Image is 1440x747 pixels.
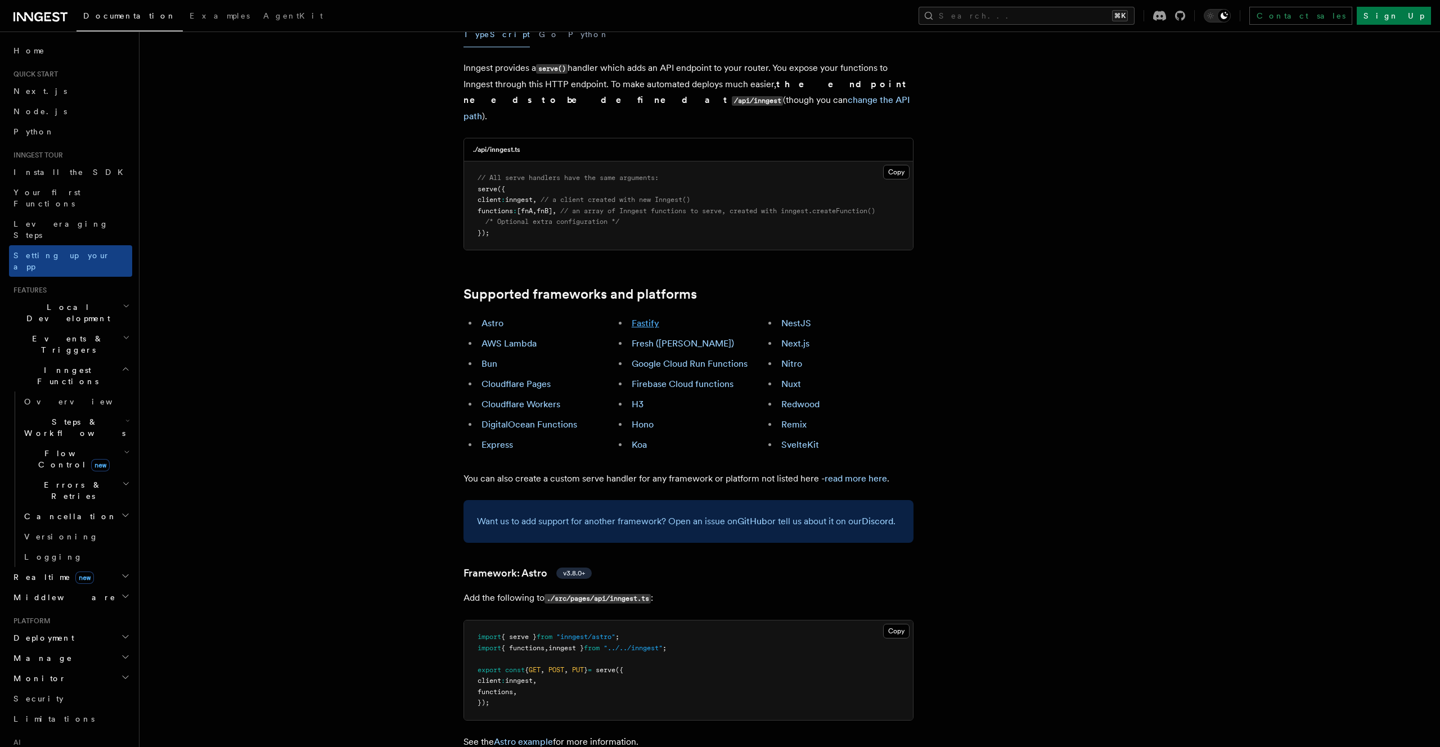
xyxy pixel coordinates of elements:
span: Events & Triggers [9,333,123,355]
span: ; [615,633,619,641]
span: /* Optional extra configuration */ [485,218,619,226]
span: } [584,666,588,674]
a: Hono [632,419,654,430]
span: Home [13,45,45,56]
span: }); [478,699,489,706]
a: Nuxt [781,379,801,389]
span: Documentation [83,11,176,20]
span: functions [478,207,513,215]
p: Want us to add support for another framework? Open an issue on or tell us about it on our . [477,514,900,529]
span: Features [9,286,47,295]
a: Next.js [9,81,132,101]
span: client [478,196,501,204]
span: Logging [24,552,83,561]
a: Redwood [781,399,820,409]
span: inngest [505,677,533,685]
span: , [552,207,556,215]
a: AgentKit [256,3,330,30]
a: DigitalOcean Functions [481,419,577,430]
span: GET [529,666,541,674]
span: // All serve handlers have the same arguments: [478,174,659,182]
span: : [513,207,517,215]
span: ; [663,644,667,652]
span: inngest [505,196,533,204]
p: Add the following to : [463,590,913,606]
span: v3.8.0+ [563,569,585,578]
a: read more here [825,473,887,484]
a: Express [481,439,513,450]
p: Inngest provides a handler which adds an API endpoint to your router. You expose your functions t... [463,60,913,124]
span: , [544,644,548,652]
button: Manage [9,648,132,668]
a: SvelteKit [781,439,819,450]
span: AgentKit [263,11,323,20]
span: Next.js [13,87,67,96]
a: Documentation [76,3,183,31]
button: TypeScript [463,22,530,47]
span: ({ [615,666,623,674]
span: Limitations [13,714,94,723]
span: Examples [190,11,250,20]
span: fnB] [537,207,552,215]
kbd: ⌘K [1112,10,1128,21]
a: Contact sales [1249,7,1352,25]
a: Overview [20,391,132,412]
button: Copy [883,624,910,638]
span: import [478,633,501,641]
span: Flow Control [20,448,124,470]
span: functions [478,688,513,696]
a: Google Cloud Run Functions [632,358,748,369]
button: Middleware [9,587,132,607]
span: Node.js [13,107,67,116]
span: { functions [501,644,544,652]
span: Local Development [9,301,123,324]
button: Inngest Functions [9,360,132,391]
code: ./src/pages/api/inngest.ts [544,594,651,604]
span: Python [13,127,55,136]
button: Flow Controlnew [20,443,132,475]
a: Astro [481,318,503,328]
button: Search...⌘K [919,7,1135,25]
span: import [478,644,501,652]
a: AWS Lambda [481,338,537,349]
a: Astro example [494,736,553,747]
a: Leveraging Steps [9,214,132,245]
button: Copy [883,165,910,179]
span: Steps & Workflows [20,416,125,439]
span: , [564,666,568,674]
a: Remix [781,419,807,430]
a: Install the SDK [9,162,132,182]
span: "inngest/astro" [556,633,615,641]
span: [fnA [517,207,533,215]
a: Koa [632,439,647,450]
span: serve [596,666,615,674]
button: Cancellation [20,506,132,526]
span: , [533,207,537,215]
span: Install the SDK [13,168,130,177]
span: inngest } [548,644,584,652]
span: from [537,633,552,641]
span: serve [478,185,497,193]
button: Python [568,22,609,47]
a: Nitro [781,358,802,369]
button: Go [539,22,559,47]
p: You can also create a custom serve handler for any framework or platform not listed here - . [463,471,913,487]
span: }); [478,229,489,237]
a: Fresh ([PERSON_NAME]) [632,338,734,349]
a: Next.js [781,338,809,349]
span: Your first Functions [13,188,80,208]
a: Discord [862,516,893,526]
a: Your first Functions [9,182,132,214]
span: new [91,459,110,471]
h3: ./api/inngest.ts [473,145,520,154]
span: const [505,666,525,674]
span: Errors & Retries [20,479,122,502]
a: Cloudflare Workers [481,399,560,409]
a: Setting up your app [9,245,132,277]
a: Framework: Astrov3.8.0+ [463,565,592,581]
button: Errors & Retries [20,475,132,506]
span: Leveraging Steps [13,219,109,240]
code: /api/inngest [732,96,783,106]
a: Sign Up [1357,7,1431,25]
span: export [478,666,501,674]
